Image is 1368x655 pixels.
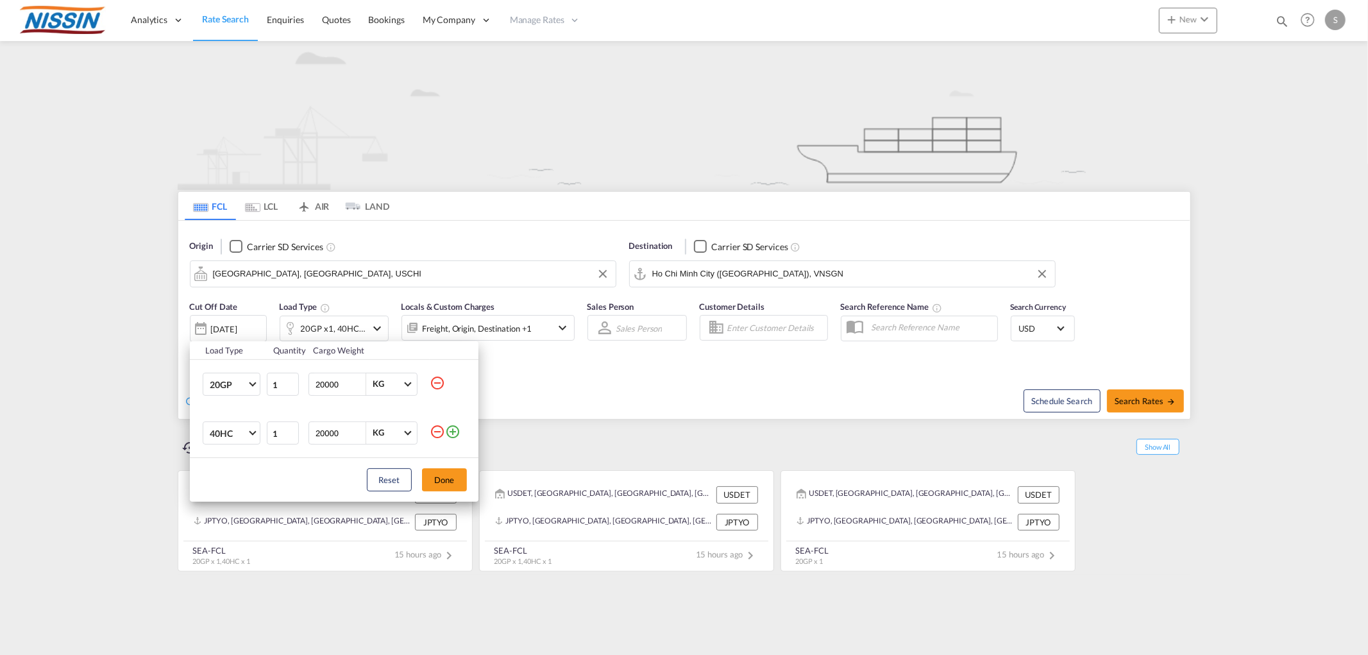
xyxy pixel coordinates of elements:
[314,373,366,395] input: Enter Weight
[422,468,467,491] button: Done
[373,427,384,438] div: KG
[210,427,247,440] span: 40HC
[373,379,384,389] div: KG
[267,421,299,445] input: Qty
[445,424,460,439] md-icon: icon-plus-circle-outline
[203,421,260,445] md-select: Choose: 40HC
[266,341,305,360] th: Quantity
[314,422,366,444] input: Enter Weight
[430,424,445,439] md-icon: icon-minus-circle-outline
[367,468,412,491] button: Reset
[430,375,445,391] md-icon: icon-minus-circle-outline
[267,373,299,396] input: Qty
[203,373,260,396] md-select: Choose: 20GP
[210,379,247,391] span: 20GP
[190,341,266,360] th: Load Type
[313,345,422,356] div: Cargo Weight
